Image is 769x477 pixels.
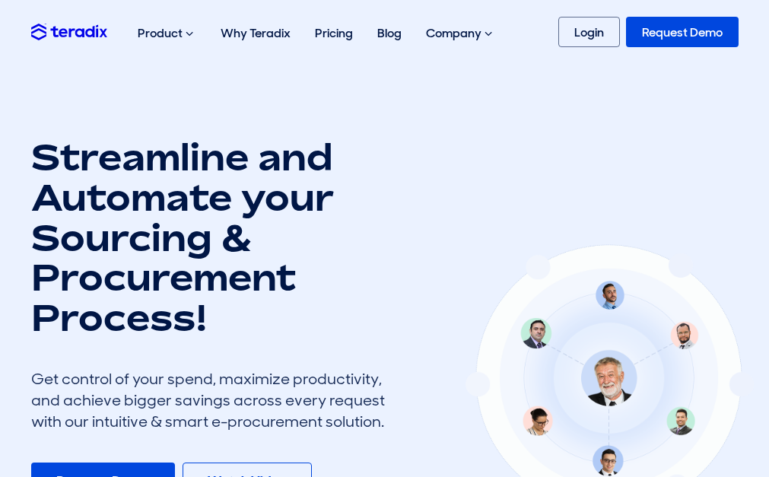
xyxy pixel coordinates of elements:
a: Pricing [303,9,365,57]
img: Teradix logo [31,24,107,40]
a: Blog [365,9,414,57]
a: Request Demo [626,17,739,47]
h1: Streamline and Automate your Sourcing & Procurement Process! [31,137,396,338]
a: Login [558,17,620,47]
div: Get control of your spend, maximize productivity, and achieve bigger savings across every request... [31,368,396,432]
div: Company [414,9,507,58]
a: Why Teradix [208,9,303,57]
div: Product [126,9,208,58]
